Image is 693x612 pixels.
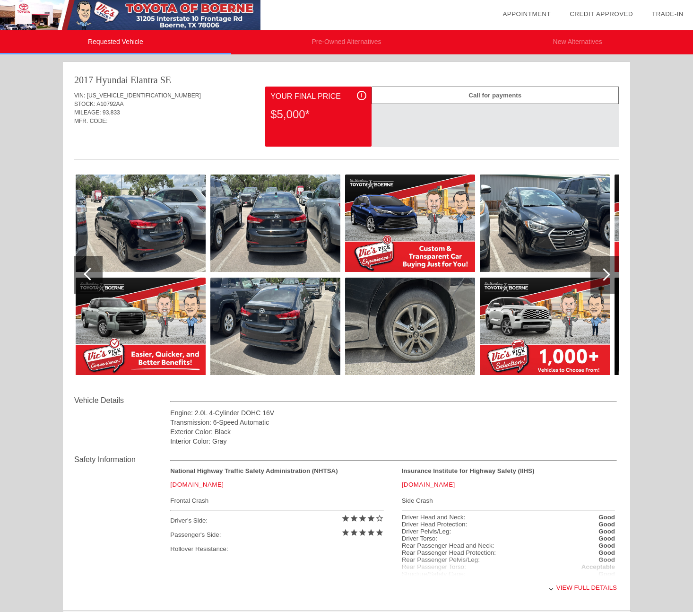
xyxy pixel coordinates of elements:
[210,175,340,272] img: image.aspx
[598,521,615,528] strong: Good
[402,467,535,474] strong: Insurance Institute for Highway Safety (IIHS)
[598,535,615,542] strong: Good
[170,467,338,474] strong: National Highway Traffic Safety Administration (NHTSA)
[375,528,384,537] i: star
[367,528,375,537] i: star
[74,109,101,116] span: MILEAGE:
[402,495,615,507] div: Side Crash
[74,73,158,87] div: 2017 Hyundai Elantra
[170,418,617,427] div: Transmission: 6-Speed Automatic
[170,481,224,488] a: [DOMAIN_NAME]
[170,576,617,599] div: View full details
[361,92,362,99] span: i
[402,542,494,549] div: Rear Passenger Head and Neck:
[170,427,617,437] div: Exterior Color: Black
[598,514,615,521] strong: Good
[402,535,437,542] div: Driver Torso:
[341,514,350,523] i: star
[170,437,617,446] div: Interior Color: Gray
[402,549,496,556] div: Rear Passenger Head Protection:
[350,514,358,523] i: star
[598,528,615,535] strong: Good
[402,481,455,488] a: [DOMAIN_NAME]
[170,528,383,542] div: Passenger's Side:
[345,175,475,272] img: image.aspx
[358,528,367,537] i: star
[462,30,693,54] li: New Alternatives
[372,87,619,104] div: Call for payments
[210,278,340,375] img: image.aspx
[170,542,383,556] div: Rollover Resistance:
[170,408,617,418] div: Engine: 2.0L 4-Cylinder DOHC 16V
[74,395,170,406] div: Vehicle Details
[358,514,367,523] i: star
[345,278,475,375] img: image.aspx
[598,556,615,563] strong: Good
[598,542,615,549] strong: Good
[74,131,619,146] div: Quoted on [DATE] 1:31:25 PM
[87,92,201,99] span: [US_VEHICLE_IDENTIFICATION_NUMBER]
[74,454,170,465] div: Safety Information
[652,10,684,17] a: Trade-In
[502,10,551,17] a: Appointment
[170,514,383,528] div: Driver's Side:
[160,73,171,87] div: SE
[598,549,615,556] strong: Good
[570,10,633,17] a: Credit Approved
[341,528,350,537] i: star
[76,278,206,375] img: image.aspx
[367,514,375,523] i: star
[375,514,384,523] i: star_border
[480,175,610,272] img: image.aspx
[74,92,85,99] span: VIN:
[103,109,120,116] span: 93,833
[76,175,206,272] img: image.aspx
[74,101,95,107] span: STOCK:
[270,91,366,102] div: Your Final Price
[231,30,462,54] li: Pre-Owned Alternatives
[402,556,480,563] div: Rear Passenger Pelvis/Leg:
[402,521,468,528] div: Driver Head Protection:
[350,528,358,537] i: star
[480,278,610,375] img: image.aspx
[96,101,123,107] span: A10792AA
[402,514,466,521] div: Driver Head and Neck:
[170,495,383,507] div: Frontal Crash
[74,118,108,124] span: MFR. CODE:
[270,102,366,127] div: $5,000*
[402,528,451,535] div: Driver Pelvis/Leg:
